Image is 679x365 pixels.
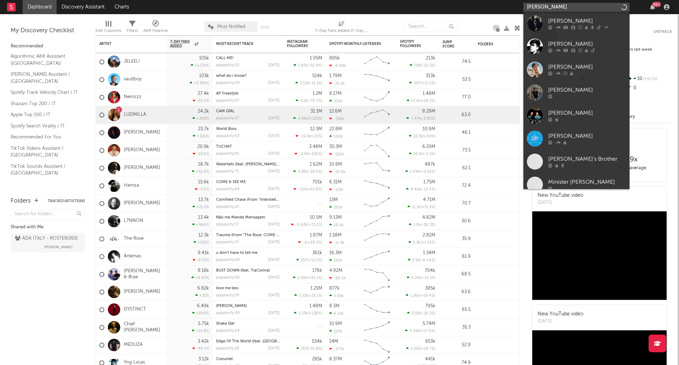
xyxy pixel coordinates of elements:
div: 1.79M [329,74,342,78]
div: Filters [127,18,138,38]
svg: Chart title [361,53,393,71]
div: [DATE] [268,223,280,227]
svg: Chart title [361,248,393,266]
a: Recommended For You [11,133,78,141]
div: Edit Columns [95,27,121,35]
div: [DATE] [268,99,280,103]
span: +0.81 % [421,170,434,174]
a: [PERSON_NAME] [124,147,160,153]
div: ( ) [409,152,435,156]
div: 1.2M [313,91,322,96]
div: 12.6M [329,109,342,114]
div: 22.8M [329,127,342,131]
a: BUST DOWN (feat. TiaCorine) [216,269,270,273]
div: what do i know? [216,74,280,78]
span: +99.5 % [307,241,321,245]
div: [PERSON_NAME] [548,109,626,118]
a: The Rose [124,236,144,242]
span: -70.7 % [309,99,321,103]
a: Cornfield Chase (From "Interstellar") [216,198,282,202]
span: +18.5 % [421,99,434,103]
div: 103k [199,74,209,78]
div: 9.41k [198,251,209,255]
div: 13.4k [198,215,209,220]
a: JELEEL! [124,59,140,65]
div: 487k [425,162,435,167]
a: vaultboy [124,76,141,82]
div: ( ) [405,169,435,174]
span: Most Notified [217,24,245,29]
button: Save [260,25,269,29]
div: popularity: 49 [216,81,240,85]
a: Waterfalls (feat. [PERSON_NAME] & [PERSON_NAME]) [216,162,313,166]
div: [DATE] [268,258,280,262]
div: popularity: 75 [216,170,239,173]
svg: Chart title [361,177,393,195]
svg: Chart title [361,89,393,106]
div: 12.3M [310,127,322,131]
span: -22.3 % [422,64,434,68]
button: Untrack [654,28,672,35]
div: 9.13M [329,215,342,220]
div: 6.29M [422,144,435,149]
a: [PERSON_NAME] [523,58,629,81]
div: 30.6 [442,217,471,226]
div: ( ) [296,134,322,138]
div: -32.9k [329,170,346,174]
span: 7-Day Fans Added [170,40,193,48]
div: 19 x [599,155,665,164]
div: 1.34M [423,251,435,255]
div: Recommended [11,42,85,51]
div: ( ) [409,81,435,85]
div: 701k [312,180,322,184]
div: 53.5 [442,75,471,84]
span: +11.1 % [642,77,657,81]
a: ADA ITALY - ROSTER(393)[PERSON_NAME] [11,233,85,252]
div: AP Freestyle [216,92,280,96]
span: -6.44 % [421,258,434,262]
div: +231 % [193,240,209,245]
div: 15.6k [198,180,209,184]
div: +226 % [193,134,209,138]
div: +52.9 % [192,169,209,174]
div: 514k [312,74,322,78]
span: +31.5 % [422,205,434,209]
div: 895k [329,56,340,61]
div: 62.1 [442,164,471,172]
div: Shared with Me [11,223,85,232]
div: 77.0 [442,93,471,102]
div: 1.48M [423,91,435,96]
div: -23.4 % [193,98,209,103]
a: Hamza [124,183,139,189]
div: 361k [312,251,322,255]
span: -2.9k [299,152,309,156]
div: [DATE] [268,134,280,138]
div: TUCHAT [216,145,280,149]
a: World Boss [216,127,237,131]
div: 590k [329,134,343,139]
div: Minister [PERSON_NAME] [548,178,626,187]
div: ( ) [294,187,322,192]
div: 105k [199,56,209,61]
div: 10.9M [423,127,435,131]
div: 35.9 [442,235,471,243]
span: -21 % [313,135,321,138]
a: TUCHAT [216,145,232,149]
span: 788 [414,64,421,68]
div: -216k [329,152,344,156]
div: [PERSON_NAME] [548,86,626,95]
span: 4.1k [300,99,308,103]
a: Cozumel [216,357,233,361]
span: 4.96k [298,117,308,121]
button: Tracked Artists(66) [48,199,85,203]
div: [DATE] [268,63,280,67]
div: 10.8M [329,162,342,167]
div: popularity: 69 [216,258,240,262]
div: A&R Pipeline [143,18,168,38]
a: Shake Dat [216,322,234,326]
div: -11.3k [329,240,344,245]
span: 9.49k [411,188,421,192]
a: Spotify Search Virality / IT [11,122,78,130]
input: Search... [404,21,457,32]
a: [PERSON_NAME] [124,165,160,171]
